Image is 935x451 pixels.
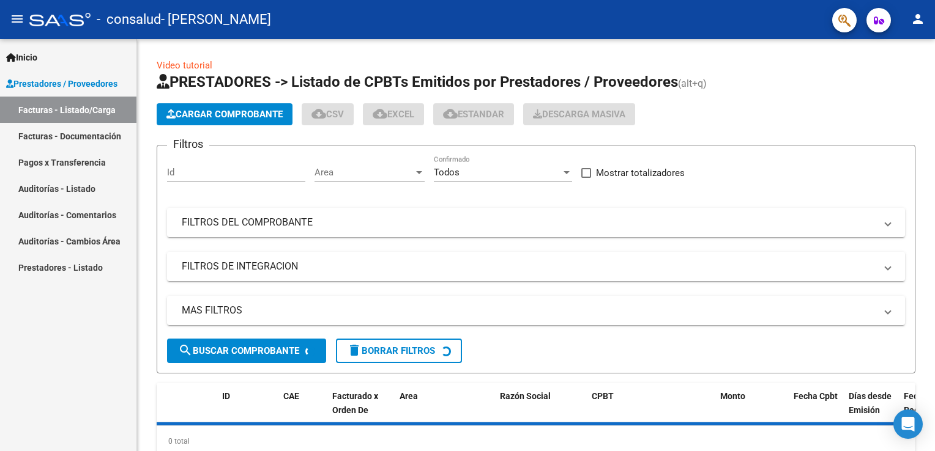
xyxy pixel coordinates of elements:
[167,136,209,153] h3: Filtros
[523,103,635,125] app-download-masive: Descarga masiva de comprobantes (adjuntos)
[157,60,212,71] a: Video tutorial
[596,166,685,180] span: Mostrar totalizadores
[167,296,905,325] mat-expansion-panel-header: MAS FILTROS
[347,345,435,356] span: Borrar Filtros
[302,103,354,125] button: CSV
[167,208,905,237] mat-expansion-panel-header: FILTROS DEL COMPROBANTE
[278,383,327,437] datatable-header-cell: CAE
[433,103,514,125] button: Estandar
[178,345,299,356] span: Buscar Comprobante
[97,6,161,33] span: - consalud
[166,109,283,120] span: Cargar Comprobante
[222,391,230,401] span: ID
[400,391,418,401] span: Area
[720,391,745,401] span: Monto
[6,51,37,64] span: Inicio
[157,103,292,125] button: Cargar Comprobante
[6,77,117,90] span: Prestadores / Proveedores
[500,391,551,401] span: Razón Social
[434,167,460,178] span: Todos
[332,391,378,415] span: Facturado x Orden De
[336,339,462,363] button: Borrar Filtros
[592,391,614,401] span: CPBT
[587,383,715,437] datatable-header-cell: CPBT
[178,343,193,358] mat-icon: search
[373,106,387,121] mat-icon: cloud_download
[495,383,587,437] datatable-header-cell: Razón Social
[911,12,925,26] mat-icon: person
[893,409,923,439] div: Open Intercom Messenger
[161,6,271,33] span: - [PERSON_NAME]
[789,383,844,437] datatable-header-cell: Fecha Cpbt
[715,383,789,437] datatable-header-cell: Monto
[844,383,899,437] datatable-header-cell: Días desde Emisión
[523,103,635,125] button: Descarga Masiva
[217,383,278,437] datatable-header-cell: ID
[443,109,504,120] span: Estandar
[849,391,892,415] span: Días desde Emisión
[157,73,678,90] span: PRESTADORES -> Listado de CPBTs Emitidos por Prestadores / Proveedores
[167,339,326,363] button: Buscar Comprobante
[182,304,876,317] mat-panel-title: MAS FILTROS
[182,260,876,273] mat-panel-title: FILTROS DE INTEGRACION
[363,103,424,125] button: EXCEL
[794,391,838,401] span: Fecha Cpbt
[443,106,458,121] mat-icon: cloud_download
[311,106,326,121] mat-icon: cloud_download
[167,252,905,281] mat-expansion-panel-header: FILTROS DE INTEGRACION
[10,12,24,26] mat-icon: menu
[182,216,876,229] mat-panel-title: FILTROS DEL COMPROBANTE
[373,109,414,120] span: EXCEL
[327,383,395,437] datatable-header-cell: Facturado x Orden De
[395,383,477,437] datatable-header-cell: Area
[283,391,299,401] span: CAE
[678,78,707,89] span: (alt+q)
[315,167,414,178] span: Area
[347,343,362,358] mat-icon: delete
[533,109,625,120] span: Descarga Masiva
[311,109,344,120] span: CSV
